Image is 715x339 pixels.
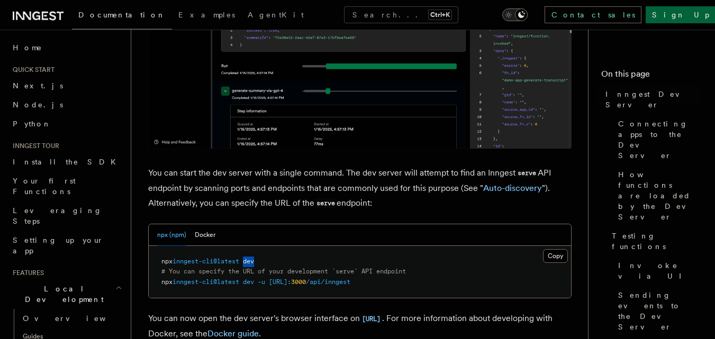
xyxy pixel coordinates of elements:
[8,152,124,171] a: Install the SDK
[543,249,568,263] button: Copy
[612,231,702,252] span: Testing functions
[173,258,239,265] span: inngest-cli@latest
[618,169,702,222] span: How functions are loaded by the Dev Server
[618,260,702,281] span: Invoke via UI
[8,76,124,95] a: Next.js
[618,118,702,161] span: Connecting apps to the Dev Server
[78,11,166,19] span: Documentation
[207,328,259,338] a: Docker guide
[314,199,337,208] code: serve
[161,268,406,275] span: # You can specify the URL of your development `serve` API endpoint
[618,290,702,332] span: Sending events to the Dev Server
[502,8,528,21] button: Toggle dark mode
[23,314,132,323] span: Overview
[614,114,702,165] a: Connecting apps to the Dev Server
[8,95,124,114] a: Node.js
[8,66,55,74] span: Quick start
[8,269,44,277] span: Features
[306,278,350,286] span: /api/inngest
[13,177,76,196] span: Your first Functions
[173,278,239,286] span: inngest-cli@latest
[8,279,124,309] button: Local Development
[248,11,304,19] span: AgentKit
[8,114,124,133] a: Python
[195,224,215,246] button: Docker
[13,158,122,166] span: Install the SDK
[605,89,702,110] span: Inngest Dev Server
[13,81,63,90] span: Next.js
[360,315,382,324] code: [URL]
[8,142,59,150] span: Inngest tour
[172,3,241,29] a: Examples
[614,256,702,286] a: Invoke via UI
[72,3,172,30] a: Documentation
[13,120,51,128] span: Python
[8,38,124,57] a: Home
[601,68,702,85] h4: On this page
[545,6,641,23] a: Contact sales
[13,236,104,255] span: Setting up your app
[291,278,306,286] span: 3000
[614,165,702,226] a: How functions are loaded by the Dev Server
[601,85,702,114] a: Inngest Dev Server
[8,283,115,305] span: Local Development
[360,313,382,323] a: [URL]
[483,183,542,193] a: Auto-discovery
[8,171,124,201] a: Your first Functions
[269,278,291,286] span: [URL]:
[161,278,173,286] span: npx
[161,258,173,265] span: npx
[157,224,186,246] button: npx (npm)
[13,42,42,53] span: Home
[243,278,254,286] span: dev
[428,10,452,20] kbd: Ctrl+K
[515,169,538,178] code: serve
[614,286,702,336] a: Sending events to the Dev Server
[19,309,124,328] a: Overview
[8,201,124,231] a: Leveraging Steps
[148,166,572,211] p: You can start the dev server with a single command. The dev server will attempt to find an Innges...
[241,3,310,29] a: AgentKit
[344,6,458,23] button: Search...Ctrl+K
[608,226,702,256] a: Testing functions
[258,278,265,286] span: -u
[8,231,124,260] a: Setting up your app
[243,258,254,265] span: dev
[13,206,102,225] span: Leveraging Steps
[178,11,235,19] span: Examples
[13,100,63,109] span: Node.js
